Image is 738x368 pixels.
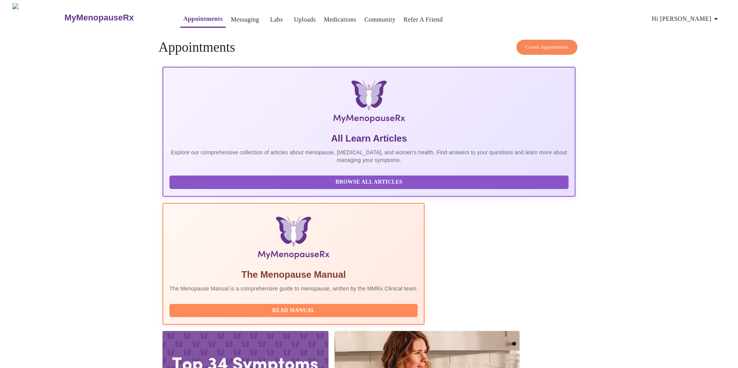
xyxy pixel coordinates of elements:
button: Labs [264,12,289,27]
a: Labs [270,14,283,25]
a: Refer a Friend [404,14,443,25]
button: Messaging [228,12,262,27]
h5: All Learn Articles [169,132,569,145]
a: Messaging [231,14,259,25]
button: Create Appointment [516,40,577,55]
button: Read Manual [169,304,418,317]
button: Community [361,12,399,27]
button: Appointments [180,11,226,28]
a: Community [364,14,396,25]
a: MyMenopauseRx [63,4,164,31]
span: Hi [PERSON_NAME] [652,14,721,24]
a: Appointments [183,14,223,24]
h4: Appointments [159,40,579,55]
button: Browse All Articles [169,176,569,189]
a: Read Manual [169,307,420,313]
button: Hi [PERSON_NAME] [649,11,724,27]
img: MyMenopauseRx Logo [232,80,507,126]
a: Medications [324,14,356,25]
p: The Menopause Manual is a comprehensive guide to menopause, written by the MMRx Clinical team. [169,285,418,292]
span: Read Manual [177,306,410,316]
h3: MyMenopauseRx [64,13,134,23]
button: Uploads [291,12,319,27]
img: MyMenopauseRx Logo [12,3,63,32]
p: Explore our comprehensive collection of articles about menopause, [MEDICAL_DATA], and women's hea... [169,149,569,164]
a: Uploads [294,14,316,25]
button: Refer a Friend [401,12,446,27]
span: Browse All Articles [177,177,561,187]
button: Medications [321,12,359,27]
a: Browse All Articles [169,178,570,185]
span: Create Appointment [525,43,569,52]
img: Menopause Manual [209,216,378,262]
h5: The Menopause Manual [169,268,418,281]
